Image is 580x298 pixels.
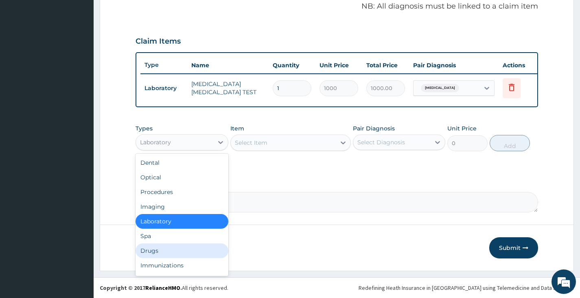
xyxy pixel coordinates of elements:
td: Laboratory [140,81,187,96]
div: Laboratory [140,138,171,146]
th: Total Price [362,57,409,73]
th: Pair Diagnosis [409,57,499,73]
span: [MEDICAL_DATA] [421,84,459,92]
label: Comment [136,181,538,188]
th: Actions [499,57,539,73]
div: Select Item [235,139,267,147]
div: Laboratory [136,214,228,229]
footer: All rights reserved. [94,277,580,298]
th: Type [140,57,187,73]
label: Item [230,124,244,132]
img: d_794563401_company_1708531726252_794563401 [15,41,33,61]
th: Quantity [269,57,315,73]
div: Minimize live chat window [134,4,153,24]
label: Types [136,125,153,132]
label: Pair Diagnosis [353,124,395,132]
textarea: Type your message and hit 'Enter' [4,205,155,234]
h3: Claim Items [136,37,181,46]
a: RelianceHMO [145,284,180,291]
td: [MEDICAL_DATA] [MEDICAL_DATA] TEST [187,76,269,100]
button: Add [490,135,530,151]
th: Name [187,57,269,73]
label: Unit Price [447,124,477,132]
div: Procedures [136,185,228,199]
span: We're online! [47,94,112,177]
div: Immunizations [136,258,228,273]
div: Chat with us now [42,46,137,56]
p: NB: All diagnosis must be linked to a claim item [136,1,538,12]
div: Redefining Heath Insurance in [GEOGRAPHIC_DATA] using Telemedicine and Data Science! [359,284,574,292]
div: Optical [136,170,228,185]
div: Drugs [136,243,228,258]
div: Dental [136,155,228,170]
div: Imaging [136,199,228,214]
div: Others [136,273,228,287]
div: Select Diagnosis [357,138,405,146]
strong: Copyright © 2017 . [100,284,182,291]
th: Unit Price [315,57,362,73]
button: Submit [489,237,538,258]
div: Spa [136,229,228,243]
